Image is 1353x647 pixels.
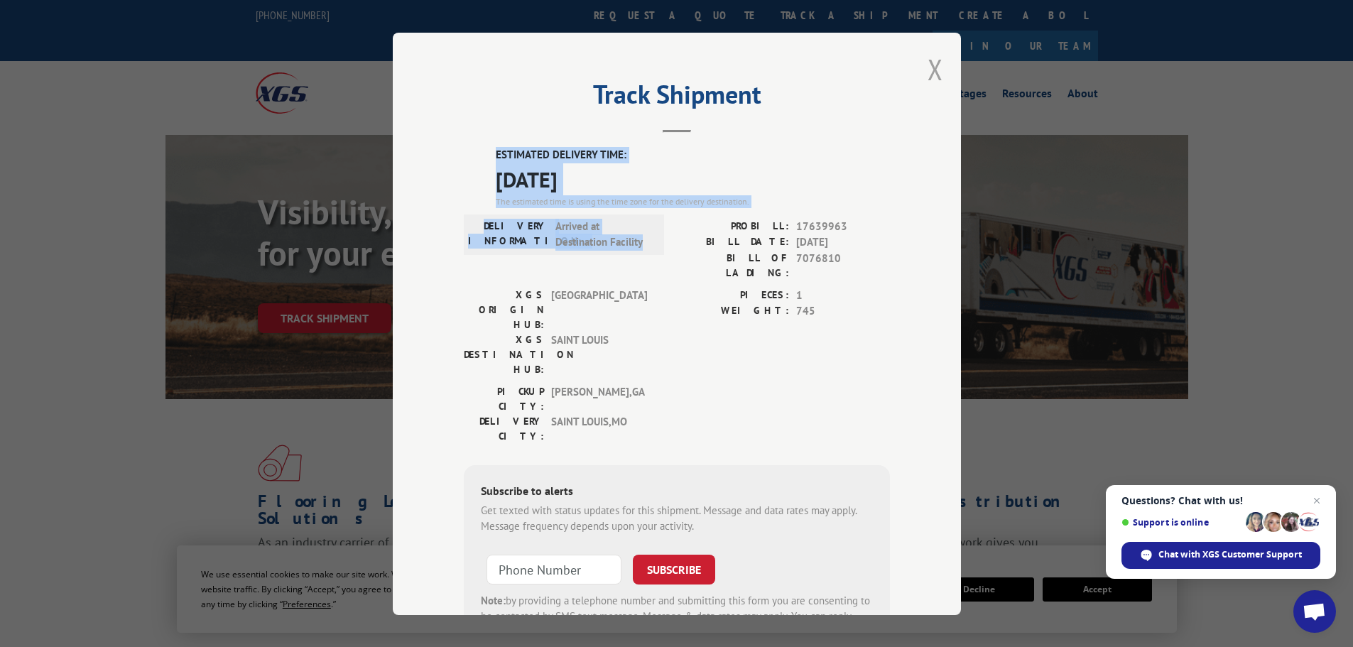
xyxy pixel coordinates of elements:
span: [PERSON_NAME] , GA [551,384,647,413]
button: SUBSCRIBE [633,554,715,584]
label: XGS DESTINATION HUB: [464,332,544,376]
div: Subscribe to alerts [481,482,873,502]
span: 7076810 [796,250,890,280]
label: PIECES: [677,287,789,303]
div: The estimated time is using the time zone for the delivery destination. [496,195,890,207]
span: Support is online [1121,517,1241,528]
label: DELIVERY INFORMATION: [468,218,548,250]
label: ESTIMATED DELIVERY TIME: [496,147,890,163]
span: [GEOGRAPHIC_DATA] [551,287,647,332]
label: PICKUP CITY: [464,384,544,413]
div: Open chat [1293,590,1336,633]
div: Get texted with status updates for this shipment. Message and data rates may apply. Message frequ... [481,502,873,534]
span: SAINT LOUIS , MO [551,413,647,443]
span: [DATE] [496,163,890,195]
div: by providing a telephone number and submitting this form you are consenting to be contacted by SM... [481,592,873,641]
h2: Track Shipment [464,85,890,112]
label: PROBILL: [677,218,789,234]
label: WEIGHT: [677,303,789,320]
label: BILL DATE: [677,234,789,251]
span: Chat with XGS Customer Support [1158,548,1302,561]
span: SAINT LOUIS [551,332,647,376]
span: [DATE] [796,234,890,251]
span: 17639963 [796,218,890,234]
div: Chat with XGS Customer Support [1121,542,1320,569]
span: Close chat [1308,492,1325,509]
span: Questions? Chat with us! [1121,495,1320,506]
strong: Note: [481,593,506,607]
input: Phone Number [487,554,621,584]
span: 745 [796,303,890,320]
button: Close modal [928,50,943,88]
span: 1 [796,287,890,303]
label: DELIVERY CITY: [464,413,544,443]
span: Arrived at Destination Facility [555,218,651,250]
label: BILL OF LADING: [677,250,789,280]
label: XGS ORIGIN HUB: [464,287,544,332]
